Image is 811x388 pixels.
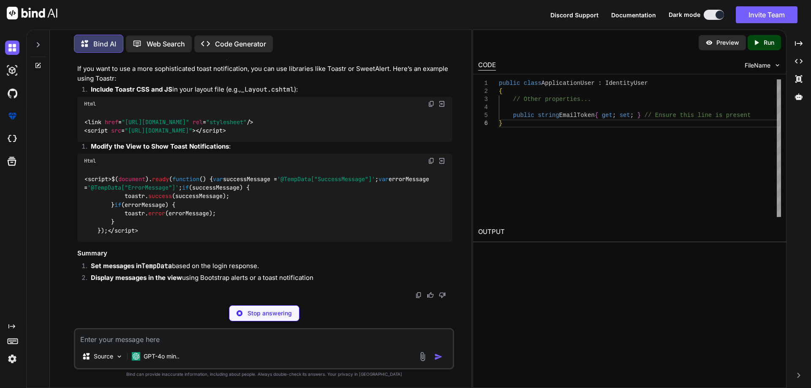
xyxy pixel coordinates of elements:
span: get [601,112,612,119]
span: < = = /> [84,118,253,126]
img: githubDark [5,86,19,100]
img: Open in Browser [438,157,446,165]
span: script [88,175,108,183]
img: icon [434,353,443,361]
img: Open in Browser [438,100,446,108]
img: darkAi-studio [5,63,19,78]
span: // Ensure this line is present [644,112,751,119]
img: GPT-4o mini [132,352,140,361]
span: if [182,184,189,191]
img: like [427,292,434,298]
div: 1 [478,79,488,87]
span: </ > [108,227,138,234]
img: attachment [418,352,427,361]
span: class [523,80,541,87]
span: var [378,175,389,183]
div: 6 [478,119,488,128]
h3: Summary [77,249,452,258]
strong: Modify the View to Show Toast Notifications [91,142,229,150]
h2: OUTPUT [473,222,786,242]
p: Run [764,38,774,47]
span: FileName [745,61,770,70]
p: Web Search [147,39,185,49]
div: 2 [478,87,488,95]
button: Invite Team [736,6,797,23]
li: based on the login response. [84,261,452,273]
span: if [114,201,121,209]
p: Bind AI [93,39,116,49]
p: If you want to use a more sophisticated toast notification, you can use libraries like Toastr or ... [77,64,452,83]
code: TempData [142,262,172,270]
span: < = > [84,127,196,134]
span: Html [84,100,96,107]
p: Code Generator [215,39,266,49]
span: script [202,127,223,134]
button: Discord Support [550,11,599,19]
img: copy [428,157,435,164]
strong: Display messages in the view [91,274,182,282]
span: script [114,227,135,234]
span: } [499,120,502,127]
span: "[URL][DOMAIN_NAME]" [122,118,189,126]
span: Html [84,157,96,164]
span: link [88,118,101,126]
img: copy [415,292,422,298]
span: function [172,175,199,183]
span: { [499,88,502,95]
span: var [213,175,223,183]
li: in your layout file (e.g., ): [84,85,452,97]
span: { [595,112,598,119]
span: "stylesheet" [206,118,247,126]
span: ; [630,112,634,119]
p: Bind can provide inaccurate information, including about people. Always double-check its answers.... [74,371,454,377]
span: '@TempData["SuccessMessage"]' [277,175,375,183]
span: error [148,209,165,217]
p: Preview [716,38,739,47]
img: copy [428,100,435,107]
span: document [118,175,145,183]
span: set [619,112,630,119]
div: CODE [478,60,496,71]
span: </ > [196,127,226,134]
span: $( ). ( ( ) { successMessage = ; errorMessage = ; (successMessage) { toastr. (successMessage); } ... [84,175,433,234]
span: // Other properties... [513,96,591,103]
img: darkChat [5,41,19,55]
div: 5 [478,111,488,119]
img: chevron down [774,62,781,69]
span: Dark mode [669,11,700,19]
span: ApplicationUser : IdentityUser [541,80,648,87]
img: Pick Models [116,353,123,360]
li: : [84,142,452,154]
img: Bind AI [7,7,57,19]
img: preview [705,39,713,46]
p: GPT-4o min.. [144,352,180,361]
strong: Include Toastr CSS and JS [91,85,172,93]
span: } [637,112,640,119]
p: Stop answering [248,309,292,317]
span: href [105,118,118,126]
button: Documentation [611,11,656,19]
img: dislike [439,292,446,298]
span: ready [152,175,169,183]
code: _Layout.cshtml [241,85,294,94]
img: settings [5,352,19,366]
span: "[URL][DOMAIN_NAME]" [125,127,192,134]
span: src [111,127,121,134]
span: ; [612,112,616,119]
span: < > [84,175,112,183]
span: rel [193,118,203,126]
span: script [87,127,108,134]
span: '@TempData["ErrorMessage"]' [87,184,179,191]
img: cloudideIcon [5,132,19,146]
div: 3 [478,95,488,103]
span: success [148,193,172,200]
span: public [499,80,520,87]
strong: Set messages in [91,262,172,270]
img: premium [5,109,19,123]
div: 4 [478,103,488,111]
li: using Bootstrap alerts or a toast notification [84,273,452,285]
span: string [538,112,559,119]
span: EmailToken [559,112,595,119]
